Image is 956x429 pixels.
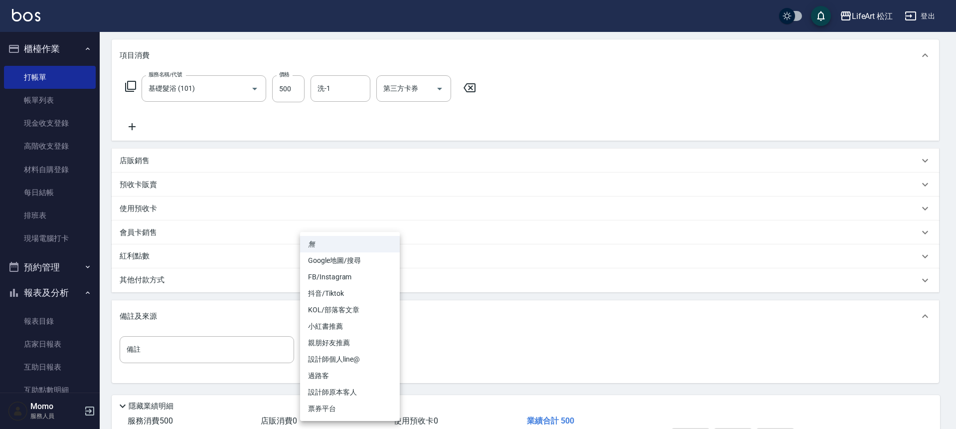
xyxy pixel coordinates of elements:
[300,384,400,401] li: 設計師原本客人
[300,368,400,384] li: 過路客
[300,269,400,285] li: FB/Instagram
[308,239,315,249] em: 無
[300,351,400,368] li: 設計師個人line@
[300,401,400,417] li: 票券平台
[300,285,400,302] li: 抖音/Tiktok
[300,302,400,318] li: KOL/部落客文章
[300,252,400,269] li: Google地圖/搜尋
[300,318,400,335] li: 小紅書推薦
[300,335,400,351] li: 親朋好友推薦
